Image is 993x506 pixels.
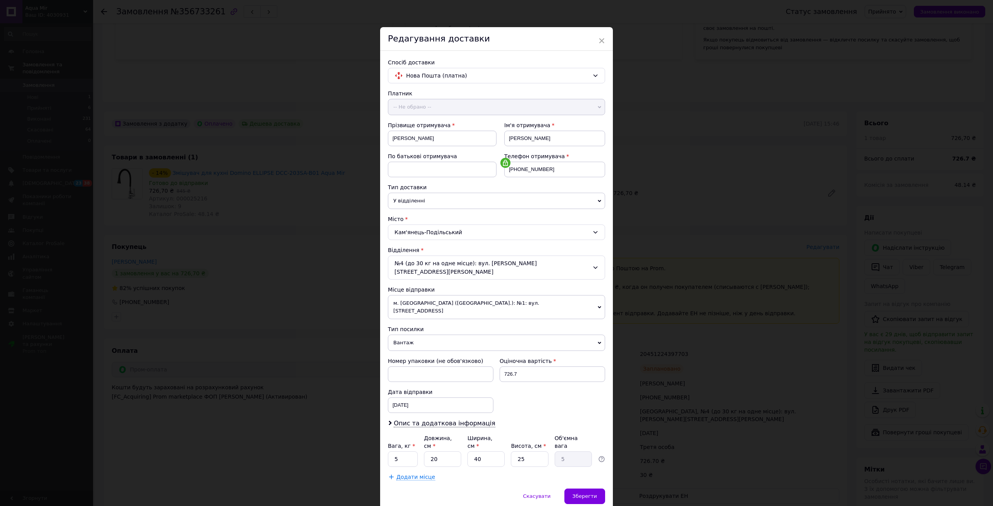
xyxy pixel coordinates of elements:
[388,90,412,97] span: Платник
[388,215,605,223] div: Місто
[504,122,550,128] span: Ім'я отримувача
[424,435,452,449] label: Довжина, см
[406,71,589,80] span: Нова Пошта (платна)
[388,287,435,293] span: Місце відправки
[388,357,493,365] div: Номер упаковки (не обов'язково)
[573,493,597,499] span: Зберегти
[511,443,546,449] label: Висота, см
[388,295,605,319] span: м. [GEOGRAPHIC_DATA] ([GEOGRAPHIC_DATA].): №1: вул. [STREET_ADDRESS]
[388,256,605,280] div: №4 (до 30 кг на одне місце): вул. [PERSON_NAME][STREET_ADDRESS][PERSON_NAME]
[388,443,415,449] label: Вага, кг
[598,34,605,47] span: ×
[380,27,613,51] div: Редагування доставки
[396,474,435,480] span: Додати місце
[504,153,565,159] span: Телефон отримувача
[388,388,493,396] div: Дата відправки
[500,357,605,365] div: Оціночна вартість
[388,193,605,209] span: У відділенні
[388,184,427,190] span: Тип доставки
[467,435,492,449] label: Ширина, см
[504,162,605,177] input: +380
[388,99,605,115] span: -- Не обрано --
[388,122,451,128] span: Прізвище отримувача
[523,493,550,499] span: Скасувати
[394,420,495,427] span: Опис та додаткова інформація
[388,225,605,240] div: Кам'янець-Подільський
[555,434,592,450] div: Об'ємна вага
[388,326,424,332] span: Тип посилки
[388,335,605,351] span: Вантаж
[388,59,605,66] div: Спосіб доставки
[388,153,457,159] span: По батькові отримувача
[388,246,605,254] div: Відділення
